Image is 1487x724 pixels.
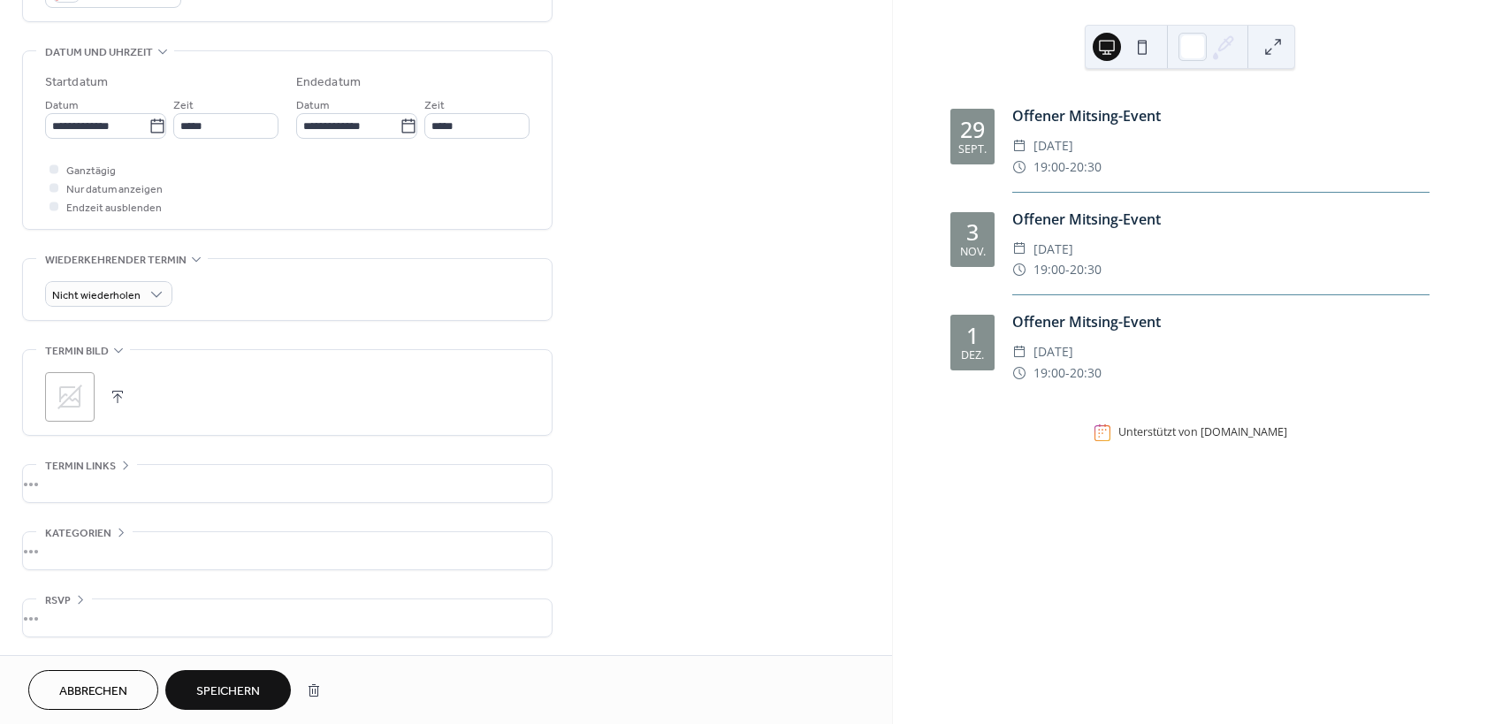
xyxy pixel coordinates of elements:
[1012,259,1026,280] div: ​
[1012,311,1430,332] div: Offener Mitsing-Event
[1065,156,1070,178] span: -
[66,180,163,199] span: Nur datum anzeigen
[45,251,187,270] span: Wiederkehrender termin
[45,73,108,92] div: Startdatum
[45,591,71,610] span: RSVP
[1033,156,1065,178] span: 19:00
[1012,362,1026,384] div: ​
[1070,259,1102,280] span: 20:30
[23,532,552,569] div: •••
[196,682,260,701] span: Speichern
[1012,239,1026,260] div: ​
[23,599,552,636] div: •••
[1012,105,1430,126] div: Offener Mitsing-Event
[66,162,116,180] span: Ganztägig
[1012,341,1026,362] div: ​
[1070,362,1102,384] span: 20:30
[960,247,986,258] div: Nov.
[961,350,984,362] div: Dez.
[1065,362,1070,384] span: -
[1033,362,1065,384] span: 19:00
[173,96,194,115] span: Zeit
[45,43,153,62] span: Datum und uhrzeit
[1033,135,1073,156] span: [DATE]
[59,682,127,701] span: Abbrechen
[1201,425,1287,440] a: [DOMAIN_NAME]
[960,118,985,141] div: 29
[1118,425,1287,440] div: Unterstützt von
[45,457,116,476] span: Termin links
[966,324,979,347] div: 1
[1012,135,1026,156] div: ​
[45,524,111,543] span: Kategorien
[52,286,141,306] span: Nicht wiederholen
[1033,239,1073,260] span: [DATE]
[296,96,329,115] span: Datum
[958,144,987,156] div: Sept.
[45,96,78,115] span: Datum
[1065,259,1070,280] span: -
[45,342,109,361] span: Termin bild
[165,670,291,710] button: Speichern
[424,96,445,115] span: Zeit
[1033,259,1065,280] span: 19:00
[1070,156,1102,178] span: 20:30
[1033,341,1073,362] span: [DATE]
[296,73,361,92] div: Endedatum
[66,199,162,217] span: Endzeit ausblenden
[966,221,979,243] div: 3
[45,372,95,422] div: ;
[23,465,552,502] div: •••
[1012,209,1430,230] div: Offener Mitsing-Event
[28,670,158,710] button: Abbrechen
[1012,156,1026,178] div: ​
